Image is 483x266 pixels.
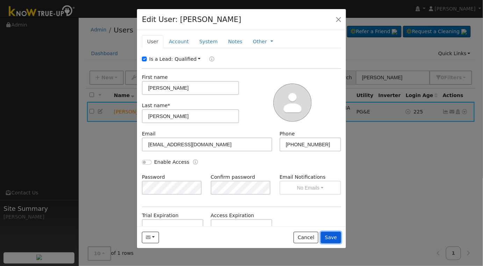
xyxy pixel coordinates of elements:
a: Other [253,38,267,45]
label: Last name [142,102,170,109]
span: Required [168,103,170,108]
button: Cancel [294,232,318,244]
label: Confirm password [211,173,255,181]
label: Enable Access [154,158,189,166]
label: First name [142,74,168,81]
a: System [194,35,223,48]
a: Account [164,35,194,48]
input: Is a Lead: [142,57,147,61]
label: Trial Expiration [142,212,179,219]
label: Is a Lead: [149,56,173,63]
label: Phone [280,130,295,138]
h4: Edit User: [PERSON_NAME] [142,14,241,25]
a: Qualified [175,56,201,62]
label: Password [142,173,165,181]
label: Access Expiration [211,212,254,219]
a: Lead [204,56,214,64]
button: minniesaroyan@gmail.com [142,232,159,244]
a: Notes [223,35,248,48]
button: Save [321,232,341,244]
label: Email Notifications [280,173,341,181]
label: Email [142,130,156,138]
a: Enable Access [193,158,198,167]
a: User [142,35,164,48]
